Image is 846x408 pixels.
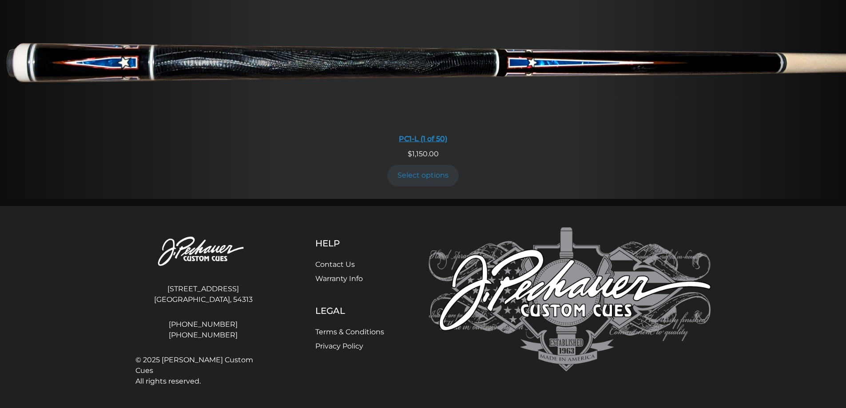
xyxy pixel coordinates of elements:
a: Contact Us [315,260,355,269]
h5: Legal [315,305,384,316]
span: © 2025 [PERSON_NAME] Custom Cues All rights reserved. [135,355,271,387]
a: [PHONE_NUMBER] [135,330,271,341]
a: Privacy Policy [315,342,363,350]
a: [PHONE_NUMBER] [135,319,271,330]
span: 1,150.00 [408,150,439,158]
address: [STREET_ADDRESS] [GEOGRAPHIC_DATA], 54313 [135,280,271,309]
h5: Help [315,238,384,249]
img: Pechauer Custom Cues [429,227,711,372]
a: Warranty Info [315,274,363,283]
a: Add to cart: “PC1-L (1 of 50)” [387,165,459,186]
img: Pechauer Custom Cues [135,227,271,277]
span: $ [408,150,412,158]
a: Terms & Conditions [315,328,384,336]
